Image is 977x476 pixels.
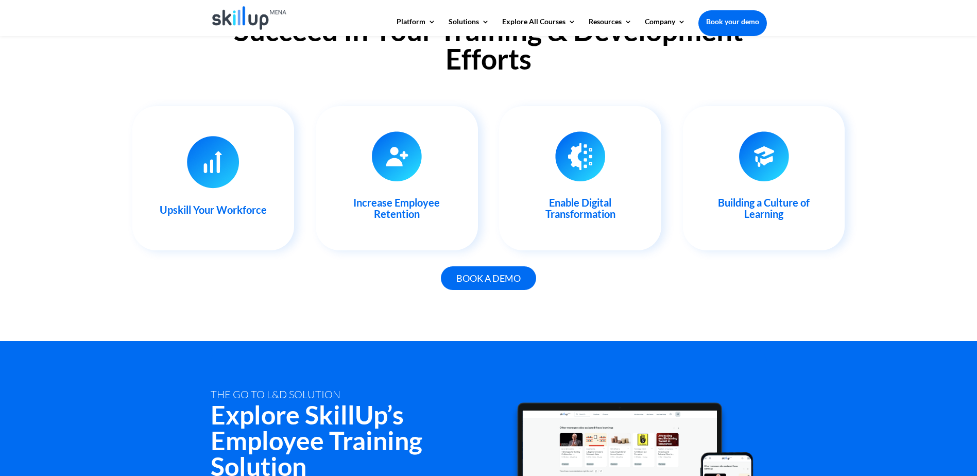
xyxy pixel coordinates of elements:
a: Book a demo [441,266,536,291]
h3: Enable Digital Transformation [516,197,645,225]
a: Company [645,18,685,36]
a: Book your demo [698,10,767,33]
img: learning management system - Skillup [372,131,422,181]
img: L&D Journey - Skillup [555,131,605,181]
a: Explore All Courses [502,18,576,36]
a: Solutions [449,18,489,36]
h2: Succeed In Your Training & Development Efforts [211,16,767,78]
h3: Building a Culture of Learning [699,197,829,225]
a: Resources [589,18,632,36]
img: L&D Journey - Skillup [739,131,789,181]
div: tHE GO TO L&D SOLUTION [211,388,473,400]
img: custom content - Skillup [187,136,239,189]
a: Platform [397,18,436,36]
img: Skillup Mena [212,6,287,30]
iframe: Chat Widget [805,365,977,476]
h3: Upskill Your Workforce [149,204,278,220]
h3: Increase Employee Retention [332,197,461,225]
